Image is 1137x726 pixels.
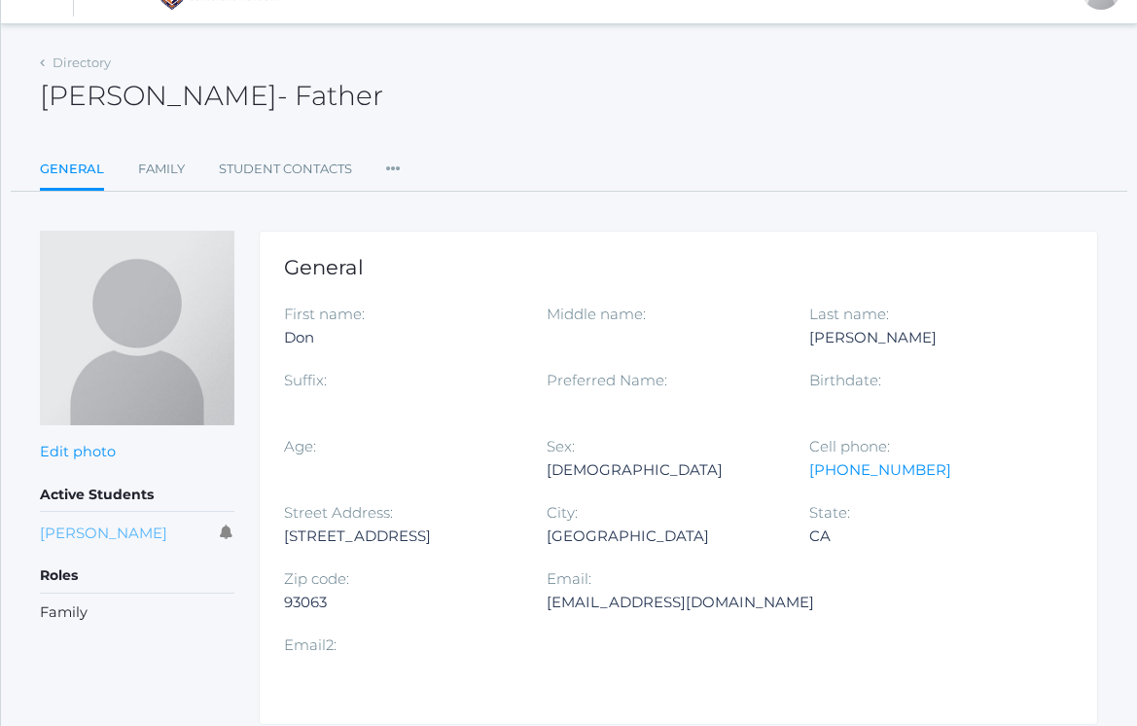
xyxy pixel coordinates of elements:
a: [PHONE_NUMBER] [809,460,951,479]
a: Edit photo [40,443,116,460]
label: Middle name: [547,305,646,323]
label: Sex: [547,437,575,455]
label: Email: [547,569,591,588]
label: Age: [284,437,316,455]
div: [EMAIL_ADDRESS][DOMAIN_NAME] [547,591,814,614]
a: Family [138,150,185,189]
label: Email2: [284,635,337,654]
a: [PERSON_NAME] [40,524,167,542]
label: Last name: [809,305,889,323]
label: State: [809,503,850,522]
h1: General [284,256,1073,278]
label: Street Address: [284,503,393,522]
h2: [PERSON_NAME] [40,81,383,111]
label: Zip code: [284,569,349,588]
h5: Roles [40,560,234,593]
img: Don Brodt [40,231,234,425]
a: Directory [53,54,111,70]
li: Family [40,602,234,624]
div: [DEMOGRAPHIC_DATA] [547,458,780,482]
div: Don [284,326,517,349]
i: Receives communications for this student [220,526,234,540]
label: First name: [284,305,365,323]
label: Birthdate: [809,371,881,389]
label: City: [547,503,578,522]
div: 93063 [284,591,517,614]
a: General [40,150,104,192]
div: [PERSON_NAME] [809,326,1043,349]
div: [GEOGRAPHIC_DATA] [547,525,780,548]
span: - Father [277,79,383,112]
h5: Active Students [40,479,234,512]
div: [STREET_ADDRESS] [284,525,517,548]
label: Cell phone: [809,437,890,455]
a: Student Contacts [219,150,352,189]
label: Suffix: [284,371,327,389]
div: CA [809,525,1043,548]
label: Preferred Name: [547,371,667,389]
